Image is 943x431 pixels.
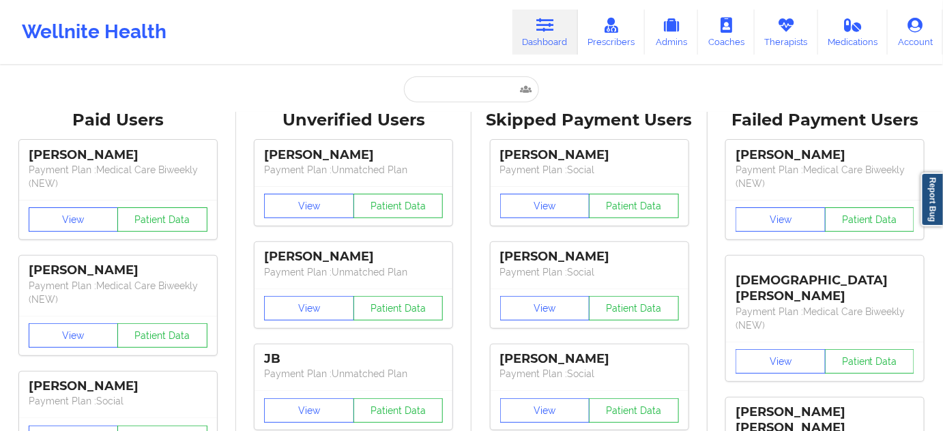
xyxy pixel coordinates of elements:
p: Payment Plan : Social [500,367,679,381]
button: Patient Data [825,207,915,232]
button: Patient Data [117,323,207,348]
p: Payment Plan : Medical Care Biweekly (NEW) [29,163,207,190]
p: Payment Plan : Unmatched Plan [264,163,443,177]
div: Skipped Payment Users [481,110,698,131]
div: [DEMOGRAPHIC_DATA][PERSON_NAME] [736,263,914,304]
a: Dashboard [512,10,578,55]
button: Patient Data [117,207,207,232]
button: Patient Data [353,398,444,423]
button: View [500,296,590,321]
a: Therapists [755,10,818,55]
div: [PERSON_NAME] [264,147,443,163]
a: Admins [645,10,698,55]
div: Unverified Users [246,110,463,131]
p: Payment Plan : Unmatched Plan [264,265,443,279]
div: [PERSON_NAME] [500,249,679,265]
button: View [264,296,354,321]
div: [PERSON_NAME] [500,351,679,367]
a: Medications [818,10,888,55]
p: Payment Plan : Medical Care Biweekly (NEW) [29,279,207,306]
button: Patient Data [589,398,679,423]
a: Coaches [698,10,755,55]
p: Payment Plan : Medical Care Biweekly (NEW) [736,305,914,332]
button: View [500,398,590,423]
div: [PERSON_NAME] [29,378,207,394]
button: View [264,194,354,218]
button: Patient Data [353,296,444,321]
p: Payment Plan : Medical Care Biweekly (NEW) [736,163,914,190]
button: View [29,207,119,232]
button: View [736,349,826,374]
button: Patient Data [825,349,915,374]
button: Patient Data [589,296,679,321]
p: Payment Plan : Social [500,163,679,177]
div: [PERSON_NAME] [29,147,207,163]
button: View [500,194,590,218]
a: Account [888,10,943,55]
div: Paid Users [10,110,227,131]
div: JB [264,351,443,367]
button: View [736,207,826,232]
a: Prescribers [578,10,645,55]
button: View [29,323,119,348]
p: Payment Plan : Social [29,394,207,408]
div: [PERSON_NAME] [264,249,443,265]
p: Payment Plan : Unmatched Plan [264,367,443,381]
div: [PERSON_NAME] [500,147,679,163]
a: Report Bug [921,173,943,226]
div: [PERSON_NAME] [29,263,207,278]
button: Patient Data [353,194,444,218]
p: Payment Plan : Social [500,265,679,279]
div: [PERSON_NAME] [736,147,914,163]
button: View [264,398,354,423]
div: Failed Payment Users [717,110,934,131]
button: Patient Data [589,194,679,218]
